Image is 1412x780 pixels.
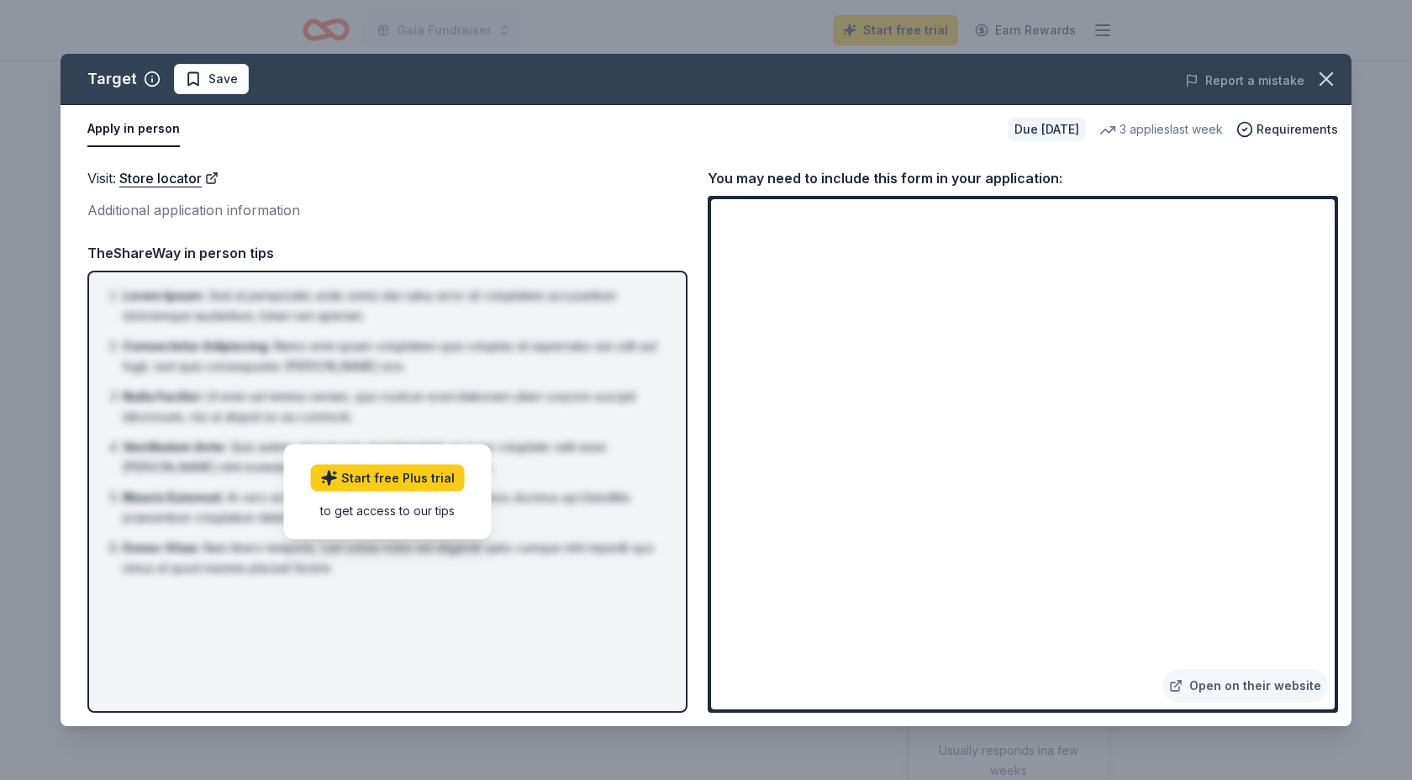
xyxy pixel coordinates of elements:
[311,502,465,519] div: to get access to our tips
[123,389,203,403] span: Nulla Facilisi :
[311,465,465,492] a: Start free Plus trial
[1257,119,1338,140] span: Requirements
[1185,71,1304,91] button: Report a mistake
[123,288,205,303] span: Lorem Ipsum :
[87,167,688,189] div: Visit :
[123,286,662,326] li: Sed ut perspiciatis unde omnis iste natus error sit voluptatem accusantium doloremque laudantium,...
[119,167,219,189] a: Store locator
[123,540,200,555] span: Donec Vitae :
[1162,669,1328,703] a: Open on their website
[87,199,688,221] div: Additional application information
[1099,119,1223,140] div: 3 applies last week
[708,167,1338,189] div: You may need to include this form in your application:
[123,487,662,528] li: At vero eos et accusamus et iusto odio dignissimos ducimus qui blanditiis praesentium voluptatum ...
[87,66,137,92] div: Target
[174,64,249,94] button: Save
[87,242,688,264] div: TheShareWay in person tips
[123,490,224,504] span: Mauris Euismod :
[1008,118,1086,141] div: Due [DATE]
[1236,119,1338,140] button: Requirements
[123,538,662,578] li: Nam libero tempore, cum soluta nobis est eligendi optio cumque nihil impedit quo minus id quod ma...
[123,336,662,377] li: Nemo enim ipsam voluptatem quia voluptas sit aspernatur aut odit aut fugit, sed quia consequuntur...
[208,69,238,89] span: Save
[123,437,662,477] li: Quis autem vel eum iure reprehenderit qui in ea voluptate velit esse [PERSON_NAME] nihil molestia...
[87,112,180,147] button: Apply in person
[123,440,227,454] span: Vestibulum Ante :
[123,339,271,353] span: Consectetur Adipiscing :
[123,387,662,427] li: Ut enim ad minima veniam, quis nostrum exercitationem ullam corporis suscipit laboriosam, nisi ut...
